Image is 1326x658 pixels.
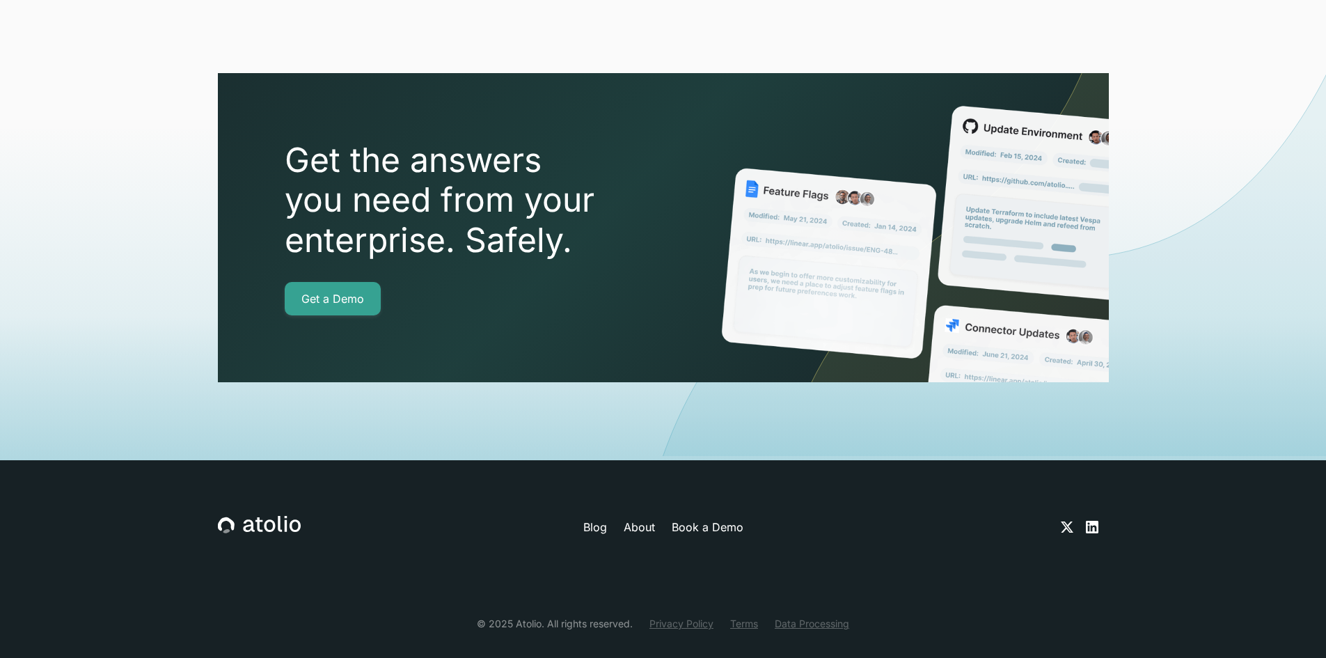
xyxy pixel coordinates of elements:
a: Terms [730,616,758,631]
a: Privacy Policy [649,616,713,631]
a: About [624,519,655,535]
a: Blog [583,519,607,535]
h2: Get the answers you need from your enterprise. Safely. [285,140,674,260]
a: Get a Demo [285,282,381,315]
div: © 2025 Atolio. All rights reserved. [477,616,633,631]
iframe: Chat Widget [1256,591,1326,658]
a: Data Processing [775,616,849,631]
a: Book a Demo [672,519,743,535]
